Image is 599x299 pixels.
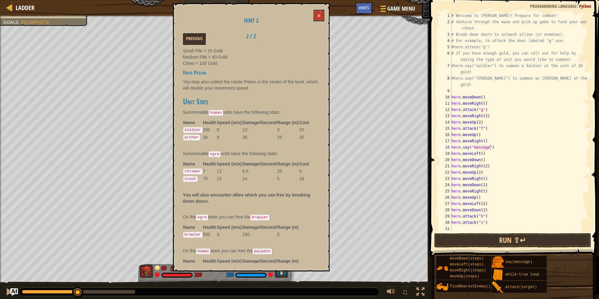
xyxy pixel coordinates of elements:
div: 31 [439,226,451,232]
div: 15 [439,125,451,132]
th: Name [183,258,203,265]
div: 9 [439,88,451,94]
td: 25 [299,134,309,141]
div: 29 [439,213,451,219]
img: portrait.png [436,281,448,293]
th: Damage/Second [242,160,277,167]
code: brawler [250,215,269,220]
button: Toggle fullscreen [414,286,427,299]
a: Ladder [13,3,34,12]
th: Health [203,258,217,265]
th: Speed (m/s) [216,160,242,167]
div: 2 [439,19,451,31]
button: Ctrl + P: Pause [3,286,16,299]
code: human [209,110,223,116]
th: Cost [299,160,309,167]
td: 75 [203,175,217,182]
img: portrait.png [492,256,504,268]
td: 11 [216,167,242,175]
span: say(message) [505,260,532,264]
button: ♫ [400,286,411,299]
button: Adjust volume [385,286,397,299]
span: Hint 2 [244,17,258,24]
th: Health [203,119,217,126]
td: 9 [299,167,309,175]
code: thrower [183,169,202,174]
span: Goals [3,20,18,25]
td: 25 [277,167,299,175]
div: 200 [194,272,202,278]
div: 3 [439,31,451,38]
td: 30 [203,134,217,141]
td: 12 [242,126,277,134]
td: 9 [216,134,242,141]
p: Single Gem = 5 Gold Small Pile = 15 Gold Medium Pile = 40 Gold Chest = 100 Gold [183,41,320,66]
th: Name [183,160,203,167]
span: moveDown(steps) [450,256,484,261]
h3: Unit Stats [183,97,320,106]
td: 18 [299,175,309,182]
code: ogre [196,215,208,220]
span: moveLeft(steps) [450,262,484,267]
td: 6 [216,126,242,134]
th: Range (m) [277,119,299,126]
td: 20 [299,126,309,134]
span: while-true loop [505,272,539,277]
img: thang_avatar_frame.png [140,265,154,278]
p: You may also collect the Haste Potion in the center of the level, which will double your movement... [183,79,320,91]
td: 24 [242,175,277,182]
code: paladin [253,249,272,254]
td: 6.6 [242,167,277,175]
img: portrait.png [492,269,504,281]
code: scout [183,176,198,182]
td: 500 [203,231,217,238]
span: Hints [359,5,369,11]
p: On the team you can free the : [183,214,320,221]
code: archer [183,135,200,140]
span: Incomplete [21,20,49,25]
strong: You will also encounter allies which you can free by breaking down doors. [183,192,310,204]
div: 16 [439,132,451,138]
div: 21 [439,163,451,169]
button: Previous [183,33,206,45]
div: 19 [439,150,451,157]
div: 24 [439,182,451,188]
div: [PERSON_NAME] [171,264,207,272]
span: Python [579,3,591,9]
span: ♫ [402,287,408,296]
th: Speed (m/s) [216,258,242,265]
th: Damage/Second [242,258,277,265]
button: Run ⇧↵ [434,233,591,248]
div: 8 [439,75,451,88]
div: 11 [439,100,451,107]
p: Summonable units have the following stats: [183,109,320,116]
th: Range (m) [277,160,299,167]
th: Damage/Second [242,119,277,126]
div: 6 [439,50,451,63]
th: Range (m) [277,224,299,231]
span: Ladder [16,3,34,12]
th: Health [203,224,217,231]
td: 3 [277,126,299,134]
h4: Haste Potion [183,70,320,76]
span: Programming language [530,3,577,9]
div: 27 [439,201,451,207]
th: Speed (m/s) [216,119,242,126]
div: 30 [439,219,451,226]
td: 5 [277,231,299,238]
span: findNearestEnemy() [450,284,491,289]
th: Cost [299,119,309,126]
p: On the team you can free the : [183,248,320,254]
button: Game Menu [375,3,419,17]
div: 17 [439,138,451,144]
span: moveRight(steps) [450,268,486,273]
td: 150 [242,231,277,238]
div: 1 [439,13,451,19]
div: 18 [439,144,451,150]
th: Speed (m/s) [216,224,242,231]
td: 7 [203,167,217,175]
th: Health [203,160,217,167]
div: 14 [439,119,451,125]
div: 200 [226,272,234,278]
img: portrait.png [436,262,448,274]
